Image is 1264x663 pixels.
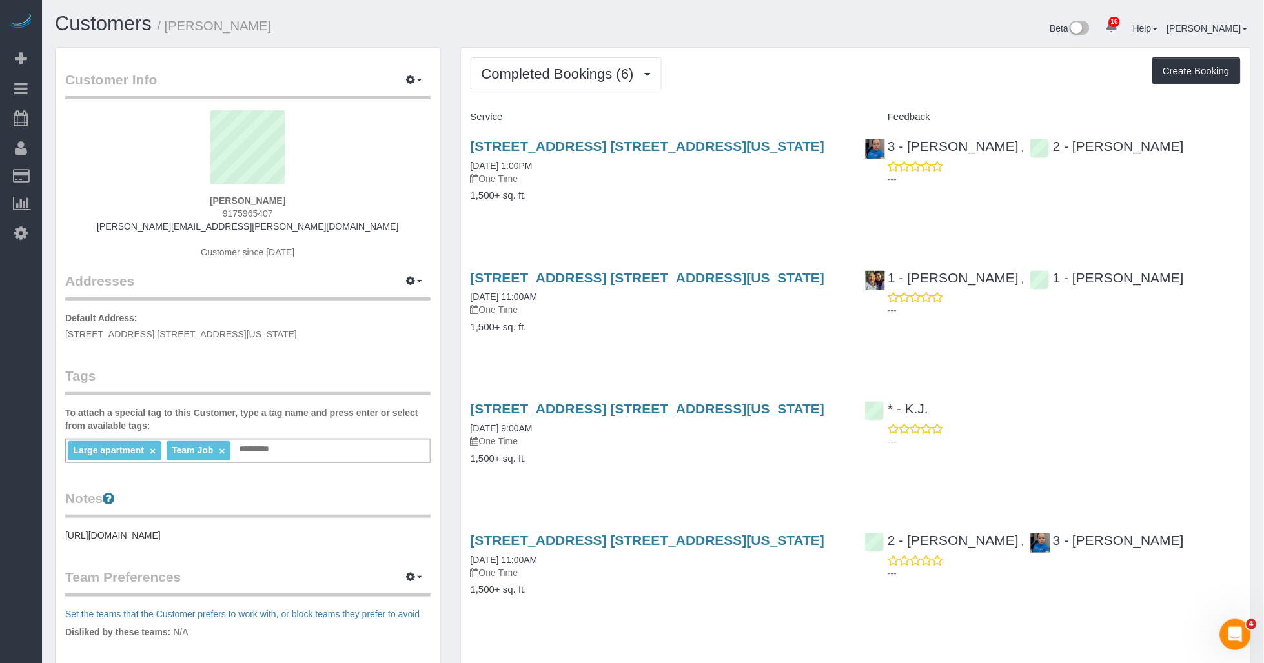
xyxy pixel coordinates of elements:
[888,304,1241,317] p: ---
[865,533,1019,548] a: 2 - [PERSON_NAME]
[1247,619,1257,629] span: 4
[471,584,846,595] h4: 1,500+ sq. ft.
[65,406,431,432] label: To attach a special tag to this Customer, type a tag name and press enter or select from availabl...
[1109,17,1120,27] span: 16
[1133,23,1158,34] a: Help
[65,366,431,395] legend: Tags
[158,19,272,33] small: / [PERSON_NAME]
[471,435,846,448] p: One Time
[1152,57,1241,84] button: Create Booking
[1030,270,1184,285] a: 1 - [PERSON_NAME]
[201,247,294,257] span: Customer since [DATE]
[1031,533,1050,553] img: 3 - Geraldin Bastidas
[8,13,34,31] img: Automaid Logo
[471,292,538,302] a: [DATE] 11:00AM
[210,195,285,206] strong: [PERSON_NAME]
[471,303,846,316] p: One Time
[223,208,273,219] span: 9175965407
[65,529,431,542] pre: [URL][DOMAIN_NAME]
[97,221,399,232] a: [PERSON_NAME][EMAIL_ADDRESS][PERSON_NAME][DOMAIN_NAME]
[1220,619,1251,650] iframe: Intercom live chat
[888,173,1241,186] p: ---
[471,270,825,285] a: [STREET_ADDRESS] [STREET_ADDRESS][US_STATE]
[482,66,640,82] span: Completed Bookings (6)
[865,270,1019,285] a: 1 - [PERSON_NAME]
[471,322,846,333] h4: 1,500+ sq. ft.
[471,57,662,90] button: Completed Bookings (6)
[55,12,152,35] a: Customers
[65,329,297,339] span: [STREET_ADDRESS] [STREET_ADDRESS][US_STATE]
[172,445,213,455] span: Team Job
[866,271,885,290] img: 1 - Xiomara Inga
[865,139,1019,153] a: 3 - [PERSON_NAME]
[471,453,846,464] h4: 1,500+ sq. ft.
[471,423,533,433] a: [DATE] 9:00AM
[1021,274,1024,284] span: ,
[471,172,846,185] p: One Time
[73,445,144,455] span: Large apartment
[471,555,538,565] a: [DATE] 11:00AM
[471,190,846,201] h4: 1,500+ sq. ft.
[1167,23,1248,34] a: [PERSON_NAME]
[471,161,533,171] a: [DATE] 1:00PM
[65,70,431,99] legend: Customer Info
[471,112,846,123] h4: Service
[1099,13,1124,41] a: 16
[219,446,225,457] a: ×
[65,568,431,597] legend: Team Preferences
[65,626,170,638] label: Disliked by these teams:
[888,435,1241,448] p: ---
[1030,533,1184,548] a: 3 - [PERSON_NAME]
[173,627,188,637] span: N/A
[1030,139,1184,153] a: 2 - [PERSON_NAME]
[865,401,928,416] a: * - K.J.
[866,139,885,159] img: 3 - Geraldin Bastidas
[865,112,1241,123] h4: Feedback
[65,609,420,619] a: Set the teams that the Customer prefers to work with, or block teams they prefer to avoid
[888,567,1241,580] p: ---
[471,401,825,416] a: [STREET_ADDRESS] [STREET_ADDRESS][US_STATE]
[65,489,431,518] legend: Notes
[1050,23,1090,34] a: Beta
[65,312,138,324] label: Default Address:
[1068,21,1090,37] img: New interface
[471,533,825,548] a: [STREET_ADDRESS] [STREET_ADDRESS][US_STATE]
[471,566,846,579] p: One Time
[471,139,825,153] a: [STREET_ADDRESS] [STREET_ADDRESS][US_STATE]
[150,446,156,457] a: ×
[1021,143,1024,153] span: ,
[1021,537,1024,547] span: ,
